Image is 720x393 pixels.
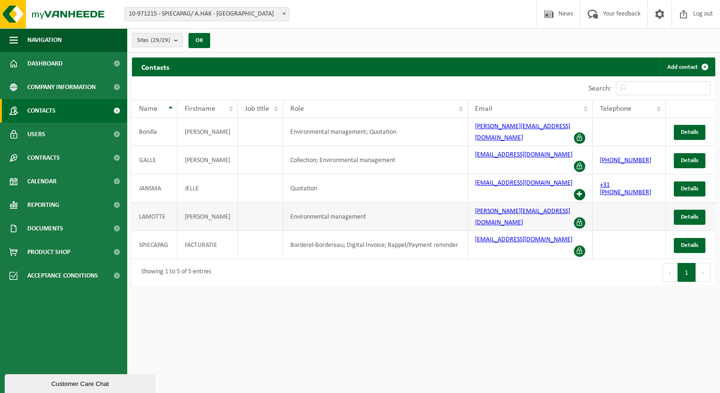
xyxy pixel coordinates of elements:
[600,105,631,113] span: Telephone
[674,181,705,196] a: Details
[283,231,468,259] td: Borderel-Bordereau; Digital Invoice; Rappel/Payment reminder
[290,105,304,113] span: Role
[475,180,573,187] a: [EMAIL_ADDRESS][DOMAIN_NAME]
[132,57,179,76] h2: Contacts
[674,153,705,168] a: Details
[27,99,56,123] span: Contacts
[475,236,573,243] a: [EMAIL_ADDRESS][DOMAIN_NAME]
[132,203,178,231] td: LAMOTTE
[674,210,705,225] a: Details
[132,231,178,259] td: SPIECAPAG
[188,33,210,48] button: OK
[124,7,289,21] span: 10-971215 - SPIECAPAG/ A.HAK - BRUGGE
[283,146,468,174] td: Collection; Environmental management
[27,217,63,240] span: Documents
[27,28,62,52] span: Navigation
[178,231,238,259] td: FACTURATIE
[178,203,238,231] td: [PERSON_NAME]
[178,146,238,174] td: [PERSON_NAME]
[139,105,157,113] span: Name
[27,75,96,99] span: Company information
[27,264,98,287] span: Acceptance conditions
[283,203,468,231] td: Environmental management
[178,118,238,146] td: [PERSON_NAME]
[589,85,611,92] label: Search:
[283,118,468,146] td: Environmental management; Quotation
[132,174,178,203] td: JANSMA
[696,263,711,282] button: Next
[27,52,63,75] span: Dashboard
[27,146,60,170] span: Contracts
[678,263,696,282] button: 1
[475,208,570,226] a: [PERSON_NAME][EMAIL_ADDRESS][DOMAIN_NAME]
[5,372,157,393] iframe: chat widget
[674,238,705,253] a: Details
[178,174,238,203] td: JELLE
[137,264,211,281] div: Showing 1 to 5 of 5 entries
[185,105,215,113] span: Firstname
[681,214,698,220] span: Details
[674,125,705,140] a: Details
[27,193,59,217] span: Reporting
[600,181,651,196] a: +31 [PHONE_NUMBER]
[137,33,170,48] span: Sites
[660,57,714,76] a: Add contact
[27,240,70,264] span: Product Shop
[681,129,698,135] span: Details
[125,8,289,21] span: 10-971215 - SPIECAPAG/ A.HAK - BRUGGE
[600,157,651,164] a: [PHONE_NUMBER]
[681,242,698,248] span: Details
[151,37,170,43] count: (29/29)
[132,118,178,146] td: Bonilla
[245,105,269,113] span: Job title
[475,123,570,141] a: [PERSON_NAME][EMAIL_ADDRESS][DOMAIN_NAME]
[681,157,698,164] span: Details
[27,123,45,146] span: Users
[132,33,183,47] button: Sites(29/29)
[283,174,468,203] td: Quotation
[27,170,57,193] span: Calendar
[475,151,573,158] a: [EMAIL_ADDRESS][DOMAIN_NAME]
[475,105,492,113] span: Email
[663,263,678,282] button: Previous
[132,146,178,174] td: GALLE
[681,186,698,192] span: Details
